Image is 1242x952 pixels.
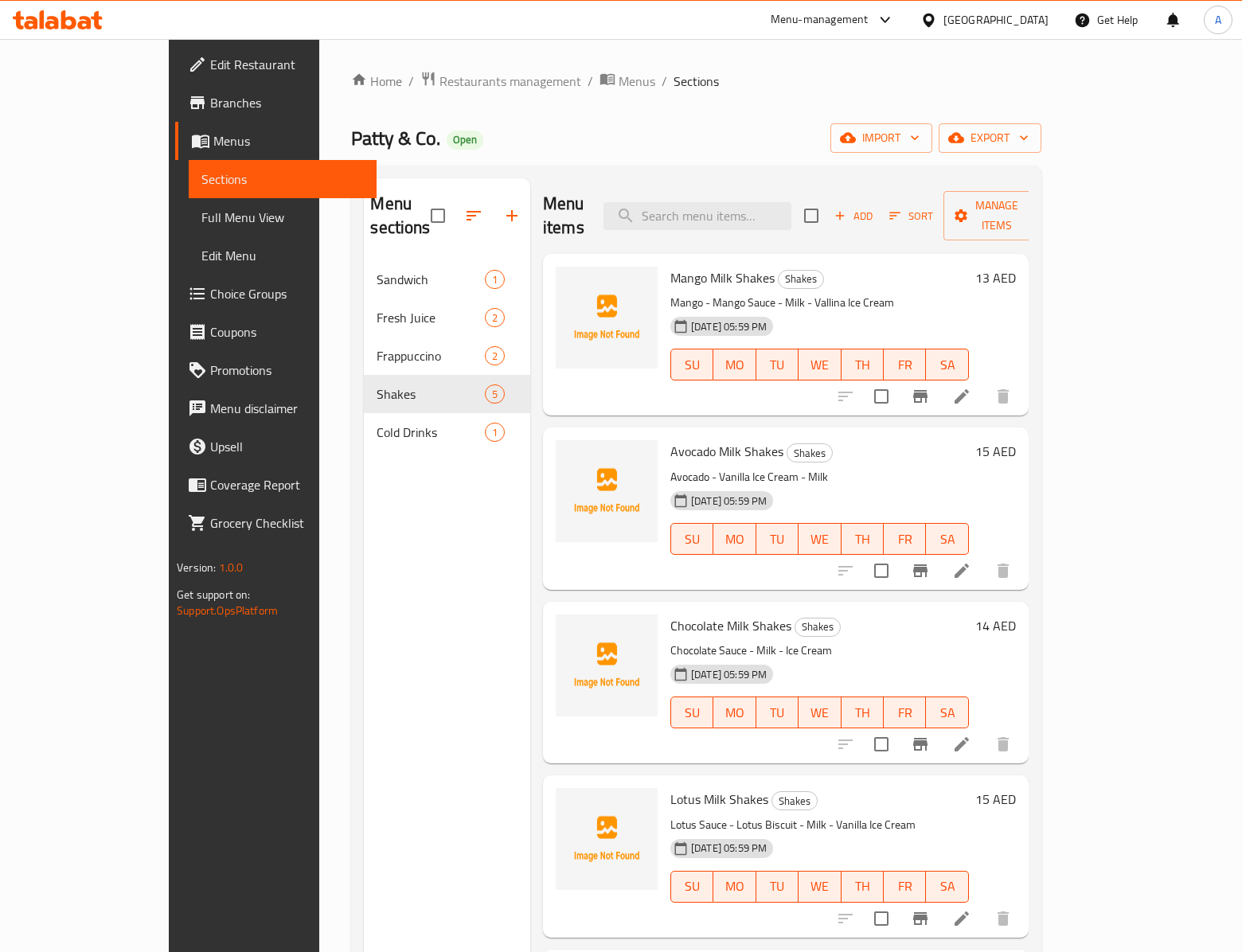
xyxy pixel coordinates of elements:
[588,72,593,91] li: /
[932,875,962,898] span: SA
[177,584,250,605] span: Get support on:
[377,346,484,365] span: Frappuccino
[364,254,530,458] nav: Menu sections
[975,267,1016,289] h6: 13 AED
[805,701,834,724] span: WE
[486,349,504,364] span: 2
[175,122,377,160] a: Menus
[486,272,504,287] span: 1
[201,208,364,227] span: Full Menu View
[210,284,364,303] span: Choice Groups
[603,202,791,230] input: search
[543,192,584,240] h2: Menu items
[678,875,707,898] span: SU
[828,204,879,228] button: Add
[787,443,833,462] div: Shakes
[926,349,968,380] button: SA
[377,423,484,442] span: Cold Drinks
[210,55,364,74] span: Edit Restaurant
[678,528,707,551] span: SU
[670,614,791,638] span: Chocolate Milk Shakes
[177,600,278,621] a: Support.OpsPlatform
[189,236,377,275] a: Edit Menu
[485,308,505,327] div: items
[842,871,884,903] button: TH
[670,815,969,835] p: Lotus Sauce - Lotus Biscuit - Milk - Vanilla Ice Cream
[756,349,799,380] button: TU
[779,270,823,288] span: Shakes
[670,641,969,661] p: Chocolate Sauce - Milk - Ice Cream
[670,696,713,728] button: SU
[901,725,939,763] button: Branch-specific-item
[828,204,879,228] span: Add item
[670,349,713,380] button: SU
[210,513,364,533] span: Grocery Checklist
[370,192,430,240] h2: Menu sections
[865,554,898,587] span: Select to update
[364,413,530,451] div: Cold Drinks1
[408,72,414,91] li: /
[763,353,792,377] span: TU
[720,353,749,377] span: MO
[1215,11,1221,29] span: A
[795,199,828,232] span: Select section
[439,72,581,91] span: Restaurants management
[830,123,932,153] button: import
[455,197,493,235] span: Sort sections
[175,313,377,351] a: Coupons
[795,618,841,637] div: Shakes
[865,380,898,413] span: Select to update
[763,875,792,898] span: TU
[975,615,1016,637] h6: 14 AED
[485,270,505,289] div: items
[772,792,817,810] span: Shakes
[670,439,783,463] span: Avocado Milk Shakes
[799,523,841,555] button: WE
[952,387,971,406] a: Edit menu item
[884,349,926,380] button: FR
[901,552,939,590] button: Branch-specific-item
[189,160,377,198] a: Sections
[890,353,920,377] span: FR
[377,270,484,289] div: Sandwich
[670,467,969,487] p: Avocado - Vanilla Ice Cream - Milk
[662,72,667,91] li: /
[720,875,749,898] span: MO
[943,11,1049,29] div: [GEOGRAPHIC_DATA]
[771,791,818,810] div: Shakes
[377,308,484,327] span: Fresh Juice
[364,260,530,298] div: Sandwich1
[842,696,884,728] button: TH
[447,133,483,146] span: Open
[932,701,962,724] span: SA
[485,423,505,442] div: items
[421,199,455,232] span: Select all sections
[670,266,775,290] span: Mango Milk Shakes
[975,788,1016,810] h6: 15 AED
[670,293,969,313] p: Mango - Mango Sauce - Milk - Vallina Ice Cream
[889,207,933,225] span: Sort
[713,523,756,555] button: MO
[795,618,840,636] span: Shakes
[351,71,1041,92] nav: breadcrumb
[210,437,364,456] span: Upsell
[805,528,834,551] span: WE
[447,131,483,150] div: Open
[351,72,402,91] a: Home
[901,899,939,938] button: Branch-specific-item
[201,170,364,189] span: Sections
[799,696,841,728] button: WE
[175,466,377,504] a: Coverage Report
[832,207,875,225] span: Add
[984,377,1022,416] button: delete
[951,128,1029,148] span: export
[175,504,377,542] a: Grocery Checklist
[556,440,658,542] img: Avocado Milk Shakes
[890,875,920,898] span: FR
[210,93,364,112] span: Branches
[720,701,749,724] span: MO
[756,523,799,555] button: TU
[865,902,898,935] span: Select to update
[984,725,1022,763] button: delete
